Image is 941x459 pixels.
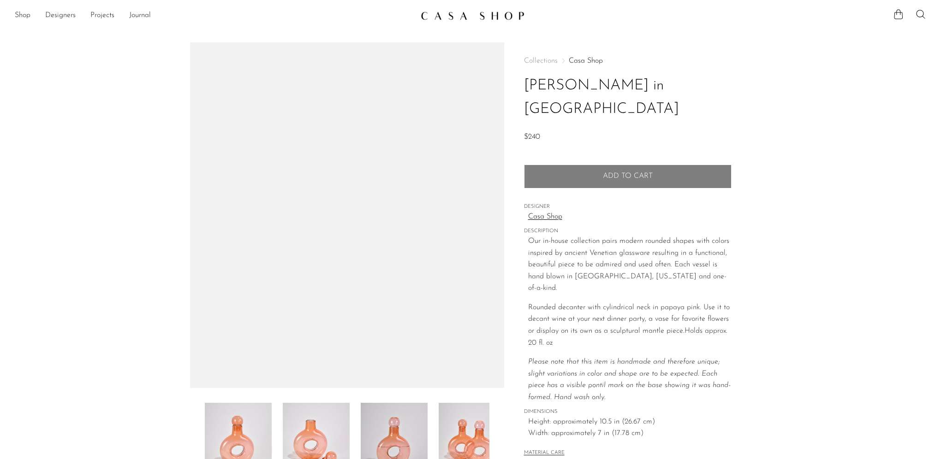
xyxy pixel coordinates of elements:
[15,8,413,24] nav: Desktop navigation
[15,10,30,22] a: Shop
[603,172,653,181] span: Add to cart
[528,235,732,294] p: Our in-house collection pairs modern rounded shapes with colors inspired by ancient Venetian glas...
[15,8,413,24] ul: NEW HEADER MENU
[524,57,558,65] span: Collections
[528,358,731,401] em: Please note that this item is handmade and therefore unique; slight variations in color and shape...
[524,203,732,211] span: DESIGNER
[524,408,732,416] span: DIMENSIONS
[528,428,732,440] span: Width: approximately 7 in (17.78 cm)
[524,57,732,65] nav: Breadcrumbs
[524,133,540,141] span: $240
[524,227,732,235] span: DESCRIPTION
[90,10,114,22] a: Projects
[528,302,732,349] p: Rounded decanter with cylindrical neck in papaya pink. Use it to decant wine at your next dinner ...
[45,10,76,22] a: Designers
[524,165,732,188] button: Add to cart
[129,10,151,22] a: Journal
[528,416,732,428] span: Height: approximately 10.5 in (26.67 cm)
[569,57,603,65] a: Casa Shop
[524,74,732,121] h1: [PERSON_NAME] in [GEOGRAPHIC_DATA]
[528,211,732,223] a: Casa Shop
[524,450,565,457] button: MATERIAL CARE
